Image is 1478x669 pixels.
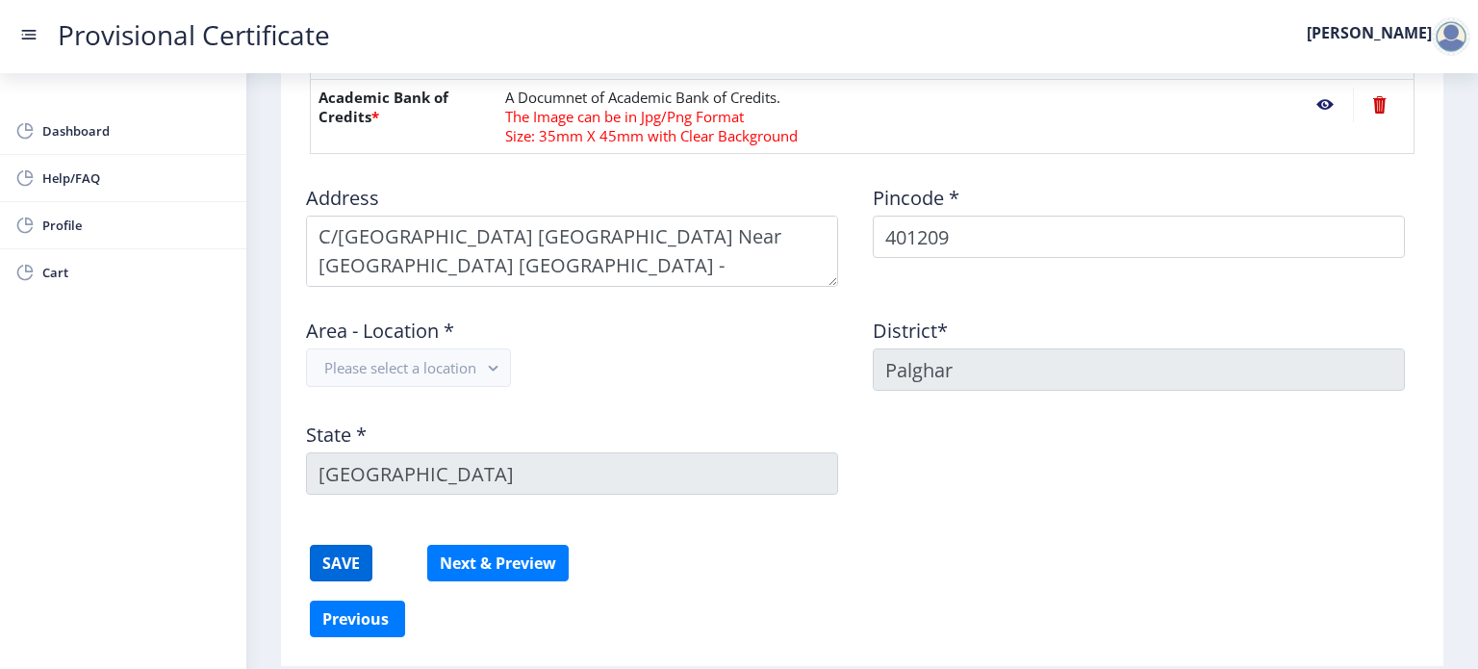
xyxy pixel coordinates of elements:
[497,80,1289,154] td: A Documnet of Academic Bank of Credits.
[1353,88,1406,122] nb-action: Delete File
[306,322,454,341] label: Area - Location *
[311,80,498,154] th: Academic Bank of Credits
[42,214,231,237] span: Profile
[873,189,959,208] label: Pincode *
[306,348,511,387] button: Please select a location
[873,216,1405,258] input: Pincode
[310,601,405,637] button: Previous ‍
[42,119,231,142] span: Dashboard
[505,126,798,145] span: Size: 35mm X 45mm with Clear Background
[1297,88,1353,122] nb-action: View File
[38,25,349,45] a: Provisional Certificate
[1307,25,1432,40] label: [PERSON_NAME]
[873,322,948,341] label: District*
[427,545,569,581] button: Next & Preview
[306,425,367,445] label: State *
[42,261,231,284] span: Cart
[42,167,231,190] span: Help/FAQ
[306,189,379,208] label: Address
[310,545,372,581] button: SAVE
[505,107,744,126] span: The Image can be in Jpg/Png Format
[306,452,838,495] input: State
[873,348,1405,391] input: District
